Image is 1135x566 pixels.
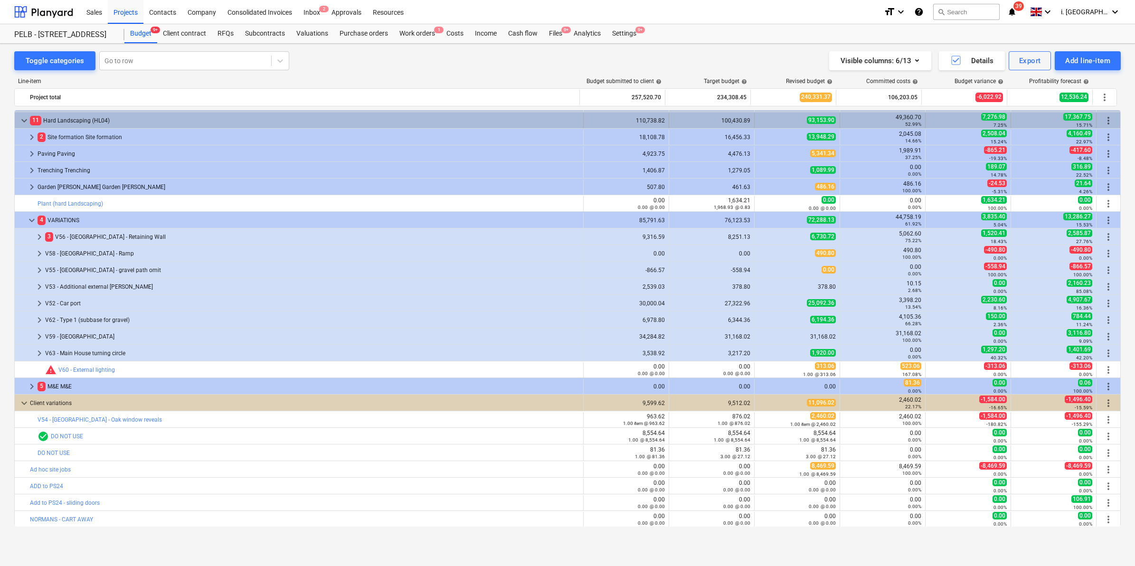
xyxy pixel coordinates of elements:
button: Search [933,4,1000,20]
span: 9+ [635,27,645,33]
span: Committed costs exceed revised budget [45,364,57,376]
span: 486.16 [815,183,836,190]
small: -19.33% [989,156,1007,161]
button: Export [1009,51,1051,70]
div: Toggle categories [26,55,84,67]
small: 4.26% [1079,189,1092,194]
small: 100.00% [1073,272,1092,277]
div: Visible columns : 6/13 [841,55,920,67]
button: Add line-item [1055,51,1121,70]
span: -313.06 [984,362,1007,370]
div: 1,406.87 [587,167,665,174]
div: 100,430.89 [673,117,750,124]
small: 0.00% [993,255,1007,261]
span: 1,089.99 [810,166,836,174]
div: Analytics [568,24,606,43]
span: 316.89 [1071,163,1092,170]
small: 22.52% [1076,172,1092,178]
div: 30,000.04 [587,300,665,307]
span: 11 [30,116,41,125]
span: 2,230.60 [981,296,1007,303]
small: 1,968.93 @ 0.83 [714,205,750,210]
span: keyboard_arrow_right [34,314,45,326]
a: Income [469,24,502,43]
div: Cash flow [502,24,543,43]
span: 9+ [151,27,160,33]
div: 507.80 [587,184,665,190]
small: 75.22% [905,238,921,243]
span: 13,286.27 [1063,213,1092,220]
small: 13.54% [905,304,921,310]
span: More actions [1103,264,1114,276]
div: RFQs [212,24,239,43]
span: keyboard_arrow_right [26,132,38,143]
span: 17,367.75 [1063,113,1092,121]
div: 0.00 [844,197,921,210]
span: More actions [1103,414,1114,425]
span: 3 [45,232,53,241]
span: 0.00 [993,279,1007,287]
span: help [1081,79,1089,85]
span: 1,920.00 [810,349,836,357]
span: 21.64 [1075,179,1092,187]
small: 0.00% [908,271,921,276]
small: 22.97% [1076,139,1092,144]
div: Details [950,55,993,67]
span: 93,153.90 [807,116,836,124]
div: 486.16 [844,180,921,194]
div: Budget [124,24,157,43]
div: 257,520.70 [584,90,661,105]
span: -490.80 [984,246,1007,254]
span: 39 [1013,1,1024,11]
span: More actions [1103,132,1114,143]
div: 378.80 [758,283,836,290]
span: 72,288.13 [807,216,836,224]
small: 100.00% [902,188,921,193]
span: More actions [1103,248,1114,259]
div: V63 - Main House turning circle [45,346,579,361]
i: format_size [884,6,895,18]
div: 5,062.60 [844,230,921,244]
span: help [910,79,918,85]
div: 0.00 [673,250,750,257]
a: Settings9+ [606,24,642,43]
small: 0.00 @ 0.00 [638,205,665,210]
span: 1 [434,27,444,33]
div: 4,105.36 [844,313,921,327]
div: VARIATIONS [38,213,579,228]
span: 1,520.41 [981,229,1007,237]
span: 3,835.40 [981,213,1007,220]
div: 0.00 [587,197,665,210]
div: Paving Paving [38,146,579,161]
a: Budget9+ [124,24,157,43]
i: keyboard_arrow_down [1042,6,1053,18]
small: 37.25% [905,155,921,160]
div: Project total [30,90,576,105]
span: 13,948.29 [807,133,836,141]
span: More actions [1103,281,1114,292]
a: Valuations [291,24,334,43]
small: 0.00% [908,354,921,359]
small: 100.00% [988,206,1007,211]
small: 52.99% [905,122,921,127]
span: More actions [1103,298,1114,309]
div: 6,344.36 [673,317,750,323]
span: 0.00 [822,196,836,204]
span: More actions [1103,514,1114,525]
div: 378.80 [673,283,750,290]
span: help [739,79,747,85]
span: 6,194.36 [810,316,836,323]
div: Costs [441,24,469,43]
div: 27,322.96 [673,300,750,307]
span: More actions [1103,431,1114,442]
div: 49,360.70 [844,114,921,127]
div: V55 - [GEOGRAPHIC_DATA] - gravel path omit [45,263,579,278]
span: 4 [38,216,46,225]
span: -6,022.92 [975,93,1003,102]
div: Budget submitted to client [586,78,662,85]
small: 40.32% [991,355,1007,360]
div: 6,978.80 [587,317,665,323]
a: Work orders1 [394,24,441,43]
div: Settings [606,24,642,43]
